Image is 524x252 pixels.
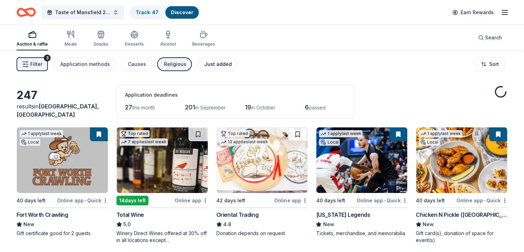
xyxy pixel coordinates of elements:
[17,211,68,219] div: Fort Worth Crawling
[274,196,308,205] div: Online app
[416,211,507,219] div: Chicken N Pickle ([GEOGRAPHIC_DATA])
[60,60,110,68] div: Application methods
[164,60,186,68] div: Religious
[30,60,42,68] span: Filter
[423,220,434,229] span: New
[216,211,259,219] div: Oriental Trading
[216,127,308,237] a: Image for Oriental TradingTop rated13 applieslast week42 days leftOnline appOriental Trading4.8Do...
[17,230,108,237] div: Gift certificate good for 2 guests
[41,6,124,19] button: Taste of Mansfield 2025
[185,104,195,111] span: 201
[219,130,249,137] div: Top rated
[44,55,51,61] div: 3
[197,57,237,71] button: Just added
[251,105,275,110] span: in October
[204,60,232,68] div: Just added
[316,196,345,205] div: 40 days left
[132,105,155,110] span: this month
[319,139,340,146] div: Local
[17,102,108,119] div: results
[485,33,502,42] span: Search
[157,57,192,71] button: Religious
[489,60,499,68] span: Sort
[55,8,110,17] span: Taste of Mansfield 2025
[64,41,77,47] div: Meals
[64,28,77,50] button: Meals
[116,196,148,205] div: 14 days left
[93,41,108,47] div: Snacks
[17,88,108,102] div: 247
[316,127,407,193] img: Image for Texas Legends
[17,28,48,50] button: Auction & raffle
[17,103,99,118] span: in
[219,138,269,146] div: 13 applies last week
[116,211,144,219] div: Total Wine
[175,196,208,205] div: Online app
[245,104,251,111] span: 19
[130,6,199,19] button: Track· 47Discover
[416,127,507,193] img: Image for Chicken N Pickle (Grand Prairie)
[316,230,408,237] div: Tickets, merchandise, and memorabilia
[357,196,408,205] div: Online app Quick
[120,130,150,137] div: Top rated
[23,220,34,229] span: New
[17,196,45,205] div: 40 days left
[419,130,462,137] div: 1 apply last week
[223,220,231,229] span: 4.8
[136,9,158,15] a: Track· 47
[216,230,308,237] div: Donation depends on request
[17,127,108,193] img: Image for Fort Worth Crawling
[125,28,144,50] button: Desserts
[17,103,99,118] span: [GEOGRAPHIC_DATA], [GEOGRAPHIC_DATA]
[456,196,507,205] div: Online app Quick
[419,139,440,146] div: Local
[192,41,215,47] div: Beverages
[316,211,370,219] div: [US_STATE] Legends
[305,104,309,111] span: 6
[316,127,408,237] a: Image for Texas Legends1 applylast weekLocal40 days leftOnline app•Quick[US_STATE] LegendsNewTick...
[484,198,485,203] span: •
[416,230,507,244] div: Gift card(s), donation of space for event(s)
[17,127,108,237] a: Image for Fort Worth Crawling1 applylast weekLocal40 days leftOnline app•QuickFort Worth Crawling...
[323,220,334,229] span: New
[171,9,193,15] a: Discover
[473,31,507,45] button: Search
[125,104,132,111] span: 27
[116,230,208,244] div: Winery Direct Wines offered at 30% off in all locations except [GEOGRAPHIC_DATA], [GEOGRAPHIC_DAT...
[416,196,445,205] div: 40 days left
[117,127,208,193] img: Image for Total Wine
[160,41,176,47] div: Alcohol
[17,41,48,47] div: Auction & raffle
[384,198,386,203] span: •
[309,105,326,110] span: passed
[123,220,131,229] span: 5.0
[448,6,498,19] a: Earn Rewards
[217,127,308,193] img: Image for Oriental Trading
[57,196,108,205] div: Online app Quick
[20,130,63,137] div: 1 apply last week
[17,57,48,71] button: Filter3
[192,28,215,50] button: Beverages
[125,41,144,47] div: Desserts
[17,4,36,20] a: Home
[93,28,108,50] button: Snacks
[53,57,115,71] button: Application methods
[416,127,507,244] a: Image for Chicken N Pickle (Grand Prairie)1 applylast weekLocal40 days leftOnline app•QuickChicke...
[125,91,346,99] div: Application deadlines
[128,60,146,68] div: Causes
[216,196,245,205] div: 42 days left
[319,130,362,137] div: 1 apply last week
[121,57,152,71] button: Causes
[120,138,168,146] div: 7 applies last week
[475,57,505,71] button: Sort
[116,127,208,244] a: Image for Total WineTop rated7 applieslast week14days leftOnline appTotal Wine5.0Winery Direct Wi...
[85,198,86,203] span: •
[160,28,176,50] button: Alcohol
[195,105,226,110] span: in September
[20,139,40,146] div: Local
